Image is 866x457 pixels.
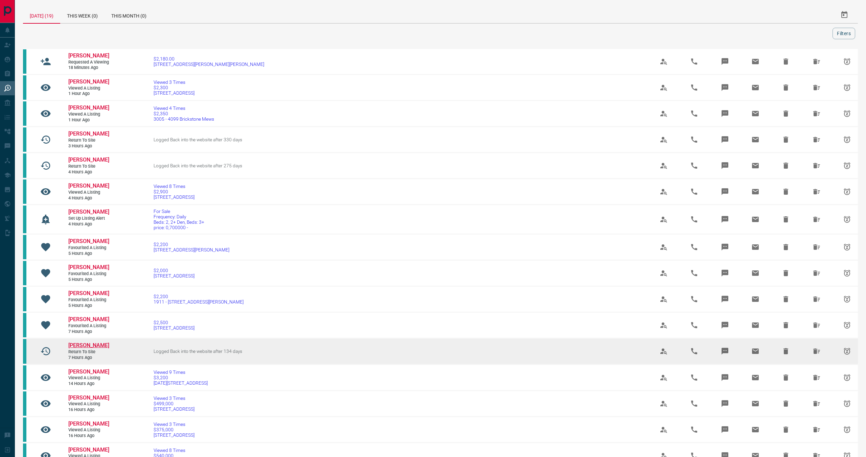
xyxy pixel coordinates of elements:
span: Message [717,369,733,386]
span: Hide [778,131,794,148]
span: Hide [778,291,794,307]
span: Hide All from Samarth Joshi [808,105,825,122]
a: [PERSON_NAME] [68,264,109,271]
a: Viewed 3 Times$375,000[STREET_ADDRESS] [154,422,195,438]
span: Favourited a Listing [68,323,109,329]
span: 16 hours ago [68,407,109,413]
span: Hide All from Srinivas V [808,343,825,359]
a: $2,180.00[STREET_ADDRESS][PERSON_NAME][PERSON_NAME] [154,56,264,67]
span: Beds: 2, 2+ Den, Beds: 3+ [154,219,204,225]
span: Call [686,317,702,333]
span: [PERSON_NAME] [68,78,109,85]
span: Return to Site [68,349,109,355]
span: Call [686,239,702,255]
span: [PERSON_NAME] [68,209,109,215]
span: [STREET_ADDRESS] [154,194,195,200]
span: Message [717,131,733,148]
span: Hide [778,79,794,96]
span: Viewed a Listing [68,86,109,91]
a: Viewed 4 Times$2,3503005 - 4099 Brickstone Mews [154,105,214,122]
span: Hide All from Angela Saponara [808,184,825,200]
span: Hide All from Riya Xavier [808,265,825,281]
span: [PERSON_NAME] [68,130,109,137]
span: Email [747,211,764,227]
span: Logged Back into the website after 134 days [154,348,242,354]
span: Message [717,422,733,438]
div: condos.ca [23,75,26,100]
span: Message [717,265,733,281]
span: Email [747,105,764,122]
span: Call [686,343,702,359]
span: Message [717,291,733,307]
span: Hide [778,158,794,174]
span: Hide All from Madhurima Kakar [808,422,825,438]
span: Email [747,265,764,281]
span: Call [686,291,702,307]
span: View Profile [656,291,672,307]
a: [PERSON_NAME] [68,130,109,138]
span: Viewed 9 Times [154,369,208,375]
span: [PERSON_NAME] [68,447,109,453]
span: Viewed 3 Times [154,422,195,427]
span: Message [717,395,733,412]
span: Email [747,317,764,333]
a: $2,2001911 - [STREET_ADDRESS][PERSON_NAME] [154,294,244,305]
div: condos.ca [23,153,26,178]
span: Hide [778,53,794,70]
span: $2,200 [154,294,244,299]
a: [PERSON_NAME] [68,290,109,297]
span: 5 hours ago [68,303,109,309]
div: condos.ca [23,365,26,390]
span: View Profile [656,369,672,386]
span: Email [747,53,764,70]
a: For SaleFrequency: DailyBeds: 2, 2+ Den, Beds: 3+price: 0,700000 - [154,209,204,230]
span: Call [686,211,702,227]
span: Return to Site [68,138,109,143]
span: 4 hours ago [68,221,109,227]
a: [PERSON_NAME] [68,394,109,402]
span: Call [686,184,702,200]
a: [PERSON_NAME] [68,104,109,112]
span: Email [747,291,764,307]
a: [PERSON_NAME] [68,238,109,245]
span: $499,000 [154,401,195,406]
span: Snooze [839,317,855,333]
span: View Profile [656,317,672,333]
span: price: 0,700000 - [154,225,204,230]
a: Viewed 3 Times$2,300[STREET_ADDRESS] [154,79,195,96]
span: View Profile [656,53,672,70]
span: [STREET_ADDRESS] [154,432,195,438]
span: Snooze [839,239,855,255]
div: condos.ca [23,339,26,363]
span: Hide All from Samarth Joshi [808,79,825,96]
span: Viewed 3 Times [154,395,195,401]
span: Viewed 3 Times [154,79,195,85]
span: View Profile [656,422,672,438]
span: 3005 - 4099 Brickstone Mews [154,116,214,122]
span: Viewed a Listing [68,401,109,407]
span: Snooze [839,291,855,307]
span: Email [747,184,764,200]
span: [PERSON_NAME] [68,420,109,427]
span: Viewed 4 Times [154,105,214,111]
span: Hide [778,184,794,200]
span: Hide [778,395,794,412]
span: [DATE][STREET_ADDRESS] [154,380,208,386]
span: Call [686,79,702,96]
span: [STREET_ADDRESS] [154,90,195,96]
a: $2,500[STREET_ADDRESS] [154,320,195,331]
a: [PERSON_NAME] [68,183,109,190]
span: Requested a Viewing [68,59,109,65]
span: Hide [778,265,794,281]
span: Snooze [839,105,855,122]
span: Hide All from Madhurima Kakar [808,395,825,412]
div: condos.ca [23,206,26,233]
span: [PERSON_NAME] [68,104,109,111]
div: condos.ca [23,391,26,416]
a: [PERSON_NAME] [68,447,109,454]
span: 3 hours ago [68,143,109,149]
span: Favourited a Listing [68,245,109,251]
a: [PERSON_NAME] [68,420,109,428]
